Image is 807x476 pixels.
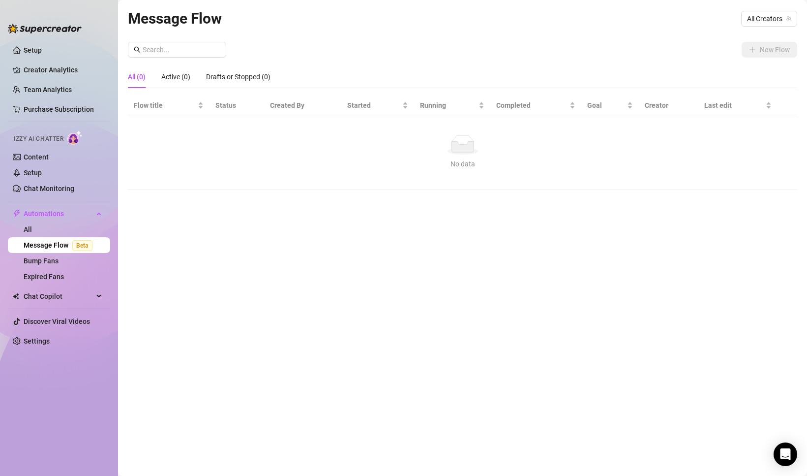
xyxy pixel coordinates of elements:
[24,206,93,222] span: Automations
[134,46,141,53] span: search
[128,71,146,82] div: All (0)
[341,96,414,115] th: Started
[747,11,791,26] span: All Creators
[24,62,102,78] a: Creator Analytics
[774,443,797,466] div: Open Intercom Messenger
[24,317,90,325] a: Discover Viral Videos
[134,100,196,111] span: Flow title
[786,16,792,22] span: team
[24,225,32,233] a: All
[24,241,96,249] a: Message FlowBeta
[24,46,42,54] a: Setup
[581,96,639,115] th: Goal
[704,100,764,111] span: Last edit
[414,96,491,115] th: Running
[24,273,64,281] a: Expired Fans
[8,24,82,33] img: logo-BBDzfeDw.svg
[128,7,222,30] article: Message Flow
[264,96,342,115] th: Created By
[209,96,264,115] th: Status
[24,185,74,192] a: Chat Monitoring
[496,100,567,111] span: Completed
[24,288,93,304] span: Chat Copilot
[206,71,270,82] div: Drafts or Stopped (0)
[698,96,777,115] th: Last edit
[742,42,797,58] button: New Flow
[128,96,209,115] th: Flow title
[13,293,19,300] img: Chat Copilot
[24,257,59,265] a: Bump Fans
[143,44,220,55] input: Search...
[587,100,625,111] span: Goal
[24,86,72,94] a: Team Analytics
[420,100,477,111] span: Running
[24,169,42,177] a: Setup
[347,100,400,111] span: Started
[490,96,581,115] th: Completed
[13,210,21,218] span: thunderbolt
[24,153,49,161] a: Content
[14,134,63,144] span: Izzy AI Chatter
[639,96,698,115] th: Creator
[138,159,787,169] div: No data
[72,240,92,251] span: Beta
[67,130,83,145] img: AI Chatter
[161,71,190,82] div: Active (0)
[24,337,50,345] a: Settings
[24,101,102,117] a: Purchase Subscription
